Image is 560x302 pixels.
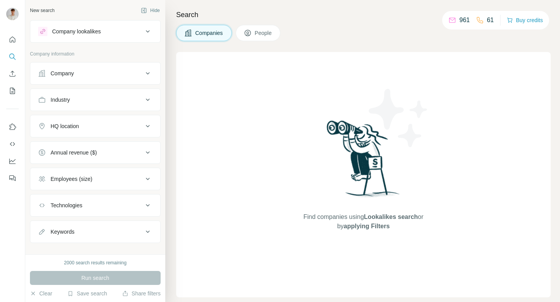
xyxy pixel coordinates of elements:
[364,213,418,220] span: Lookalikes search
[6,33,19,47] button: Quick start
[122,290,161,297] button: Share filters
[301,212,425,231] span: Find companies using or by
[30,90,160,109] button: Industry
[51,175,92,183] div: Employees (size)
[51,228,74,236] div: Keywords
[6,171,19,185] button: Feedback
[323,118,404,205] img: Surfe Illustration - Woman searching with binoculars
[6,137,19,151] button: Use Surfe API
[195,29,224,37] span: Companies
[6,50,19,64] button: Search
[135,5,165,16] button: Hide
[51,201,82,209] div: Technologies
[30,50,161,57] p: Company information
[30,7,54,14] div: New search
[30,170,160,188] button: Employees (size)
[6,8,19,20] img: Avatar
[30,117,160,135] button: HQ location
[52,28,101,35] div: Company lookalikes
[30,196,160,215] button: Technologies
[176,9,551,20] h4: Search
[51,69,74,77] div: Company
[459,16,470,25] p: 961
[30,22,160,41] button: Company lookalikes
[344,223,390,229] span: applying Filters
[51,122,79,130] div: HQ location
[30,143,160,162] button: Annual revenue ($)
[30,64,160,83] button: Company
[487,16,494,25] p: 61
[64,259,127,266] div: 2000 search results remaining
[6,120,19,134] button: Use Surfe on LinkedIn
[30,290,52,297] button: Clear
[67,290,107,297] button: Save search
[255,29,273,37] span: People
[507,15,543,26] button: Buy credits
[6,154,19,168] button: Dashboard
[6,84,19,98] button: My lists
[51,96,70,104] div: Industry
[30,222,160,241] button: Keywords
[364,83,434,153] img: Surfe Illustration - Stars
[51,149,97,156] div: Annual revenue ($)
[6,67,19,81] button: Enrich CSV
